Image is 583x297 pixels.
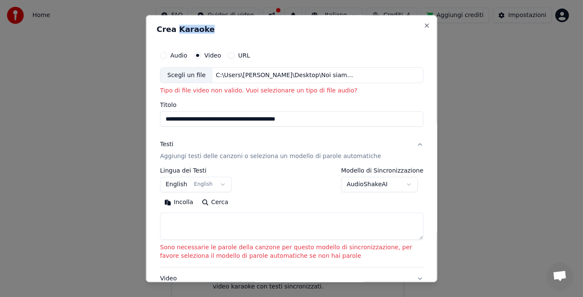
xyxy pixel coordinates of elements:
button: Incolla [160,196,198,210]
h2: Crea Karaoke [157,26,427,33]
div: Testi [160,141,173,149]
div: C:\Users\[PERSON_NAME]\Desktop\Noi siamo il mondo (We are the world) [WN8Mcin5BuM].mp3 [212,71,357,80]
p: Tipo di file video non valido. Vuoi selezionare un tipo di file audio? [160,87,423,95]
label: Lingua dei Testi [160,168,232,174]
button: TestiAggiungi testi delle canzoni o seleziona un modello di parole automatiche [160,134,423,168]
label: Audio [170,52,187,58]
label: URL [238,52,250,58]
p: Aggiungi testi delle canzoni o seleziona un modello di parole automatiche [160,153,381,161]
div: Video [160,275,338,295]
div: TestiAggiungi testi delle canzoni o seleziona un modello di parole automatiche [160,168,423,268]
button: Cerca [197,196,232,210]
p: Sono necessarie le parole della canzone per questo modello di sincronizzazione, per favore selezi... [160,244,423,261]
label: Modello di Sincronizzazione [341,168,423,174]
label: Video [204,52,221,58]
label: Titolo [160,102,423,108]
div: Scegli un file [160,68,213,83]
